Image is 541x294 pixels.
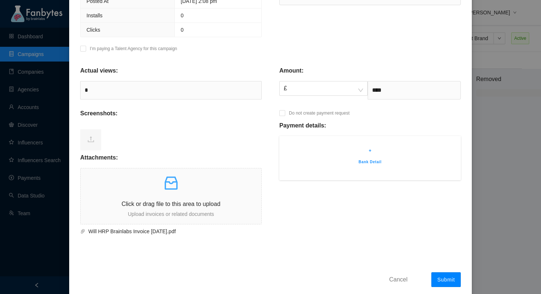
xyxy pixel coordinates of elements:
p: Click or drag file to this area to upload [81,199,261,209]
span: paper-clip [80,229,85,234]
span: £ [284,81,363,95]
p: Attachments: [80,153,118,162]
span: Installs [86,13,103,18]
span: 0 [181,13,184,18]
span: inboxClick or drag file to this area to uploadUpload invoices or related documents [81,168,261,224]
span: Clicks [86,27,100,33]
p: Do not create payment request [289,109,350,117]
span: inbox [162,174,180,192]
p: Actual views: [80,66,118,75]
span: Cancel [389,275,407,284]
button: Cancel [383,273,413,285]
p: I’m paying a Talent Agency for this campaign [90,45,177,52]
p: Screenshots: [80,109,117,118]
p: Amount: [279,66,304,75]
span: Will HRP Brainlabs Invoice 26-09-25.pdf [85,227,253,235]
span: upload [87,136,95,143]
span: Submit [437,277,455,283]
p: + [290,147,450,154]
p: Bank Detail [290,159,450,165]
span: 0 [181,27,184,33]
button: Submit [431,272,461,287]
p: Payment details: [279,121,326,130]
p: Upload invoices or related documents [81,210,261,218]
